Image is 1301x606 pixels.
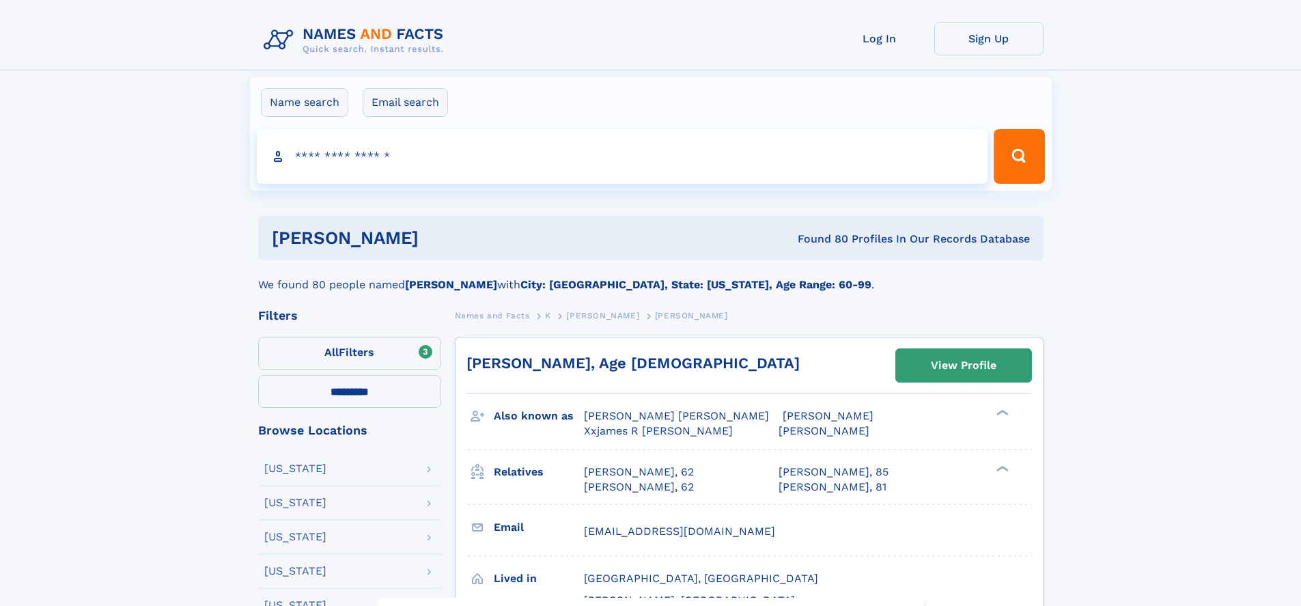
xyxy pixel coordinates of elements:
[584,480,694,495] a: [PERSON_NAME], 62
[931,350,996,381] div: View Profile
[264,463,326,474] div: [US_STATE]
[272,230,608,247] h1: [PERSON_NAME]
[608,232,1030,247] div: Found 80 Profiles In Our Records Database
[934,22,1044,55] a: Sign Up
[993,409,1009,417] div: ❯
[258,22,455,59] img: Logo Names and Facts
[584,465,694,480] a: [PERSON_NAME], 62
[258,309,441,322] div: Filters
[363,88,448,117] label: Email search
[494,404,584,428] h3: Also known as
[545,311,551,320] span: K
[494,460,584,484] h3: Relatives
[779,424,869,437] span: [PERSON_NAME]
[584,409,769,422] span: [PERSON_NAME] [PERSON_NAME]
[494,567,584,590] h3: Lived in
[324,346,339,359] span: All
[520,278,871,291] b: City: [GEOGRAPHIC_DATA], State: [US_STATE], Age Range: 60-99
[257,129,988,184] input: search input
[258,337,441,370] label: Filters
[783,409,873,422] span: [PERSON_NAME]
[993,464,1009,473] div: ❯
[584,424,733,437] span: Xxjames R [PERSON_NAME]
[779,465,889,480] a: [PERSON_NAME], 85
[825,22,934,55] a: Log In
[545,307,551,324] a: K
[455,307,530,324] a: Names and Facts
[258,260,1044,293] div: We found 80 people named with .
[261,88,348,117] label: Name search
[405,278,497,291] b: [PERSON_NAME]
[584,572,818,585] span: [GEOGRAPHIC_DATA], [GEOGRAPHIC_DATA]
[655,311,728,320] span: [PERSON_NAME]
[566,311,639,320] span: [PERSON_NAME]
[264,497,326,508] div: [US_STATE]
[258,424,441,437] div: Browse Locations
[494,516,584,539] h3: Email
[779,480,886,495] a: [PERSON_NAME], 81
[584,525,775,538] span: [EMAIL_ADDRESS][DOMAIN_NAME]
[264,566,326,577] div: [US_STATE]
[566,307,639,324] a: [PERSON_NAME]
[466,355,800,372] a: [PERSON_NAME], Age [DEMOGRAPHIC_DATA]
[264,532,326,542] div: [US_STATE]
[994,129,1044,184] button: Search Button
[896,349,1031,382] a: View Profile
